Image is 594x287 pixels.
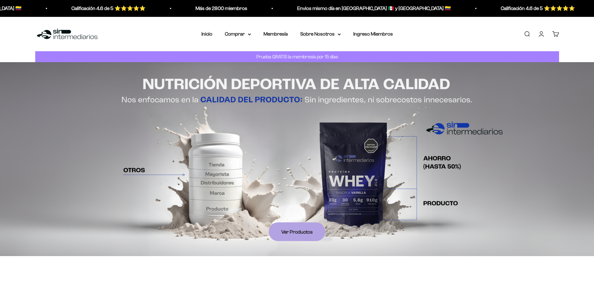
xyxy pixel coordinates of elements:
a: Membresía [263,31,288,37]
summary: Sobre Nosotros [300,30,341,38]
a: Ver Productos [269,222,325,241]
p: Más de 2800 miembros [196,4,247,12]
p: Calificación 4.6 de 5 ⭐️⭐️⭐️⭐️⭐️ [501,4,575,12]
a: Ingreso Miembros [353,31,393,37]
a: Inicio [201,31,212,37]
summary: Comprar [225,30,251,38]
p: Prueba GRATIS la membresía por 15 días [255,53,340,61]
p: Envios mismo día en [GEOGRAPHIC_DATA] 🇲🇽 y [GEOGRAPHIC_DATA] 🇨🇴 [297,4,451,12]
p: Calificación 4.6 de 5 ⭐️⭐️⭐️⭐️⭐️ [71,4,146,12]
